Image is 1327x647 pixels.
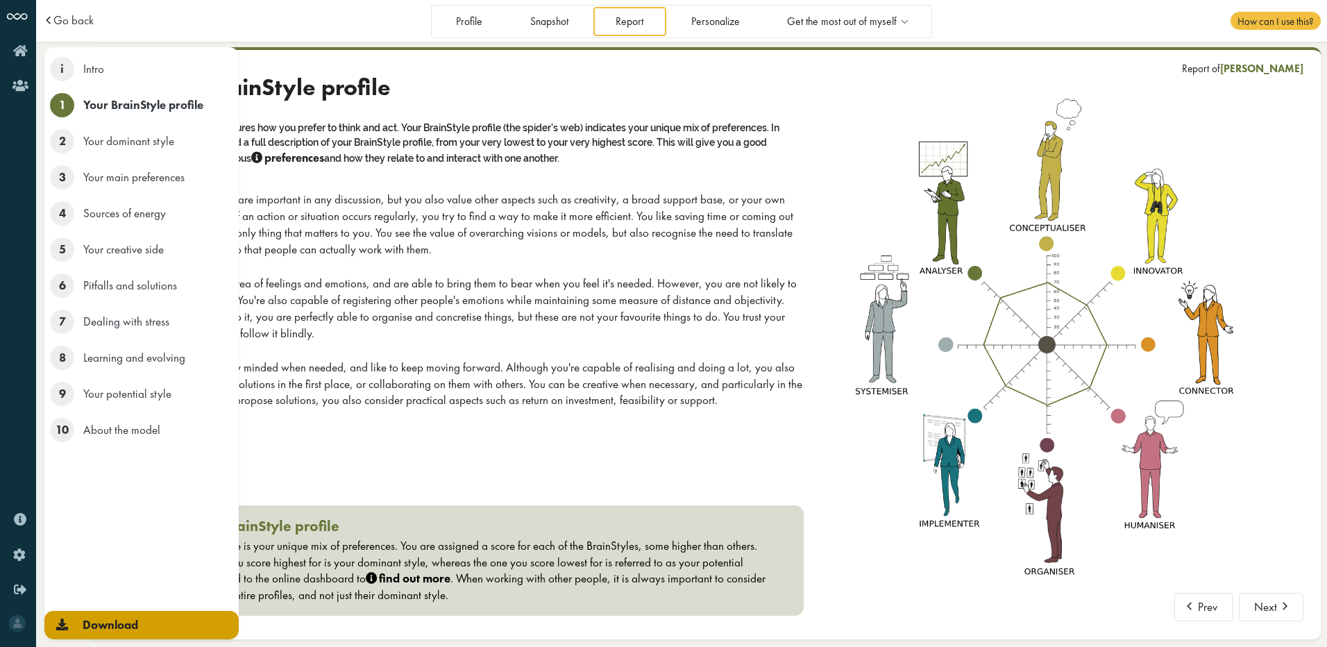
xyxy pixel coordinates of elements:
[251,151,324,165] strong: preferences
[83,386,171,401] span: Your potential style
[188,538,768,604] div: Your profile is your unique mix of preferences. You are assigned a score for each of the BrainSty...
[434,7,505,35] a: Profile
[83,314,169,329] span: Dealing with stress
[83,242,164,257] span: Your creative side
[83,617,138,632] span: Download
[116,276,804,342] div: You're well-versed in the area of feelings and emotions, and are able to bring them to bear when ...
[787,16,897,28] span: Get the most out of myself
[83,61,104,76] span: Intro
[1174,593,1233,622] button: Prev
[116,192,804,258] div: Facts and valid arguments are important in any discussion, but you also value other aspects such ...
[83,422,160,437] span: About the model
[1231,12,1320,30] span: How can I use this?
[50,346,74,370] span: 8
[50,165,74,190] span: 3
[116,360,804,409] div: You can be very practically minded when needed, and like to keep moving forward. Although you're ...
[50,418,74,442] span: 10
[83,205,166,221] span: Sources of energy
[668,7,762,35] a: Personalize
[44,611,239,639] a: Download
[152,74,391,102] span: Your BrainStyle profile
[83,133,174,149] span: Your dominant style
[839,97,1256,592] img: 0b975777
[366,571,450,586] strong: find out more
[50,57,74,81] span: i
[50,93,74,117] span: 1
[507,7,591,35] a: Snapshot
[1182,62,1303,76] div: Report of
[53,15,94,26] a: Go back
[765,7,930,35] a: Get the most out of myself
[83,350,185,365] span: Learning and evolving
[50,129,74,153] span: 2
[593,7,666,35] a: Report
[50,201,74,226] span: 4
[50,274,74,298] span: 6
[1239,593,1303,622] button: Next
[50,237,74,262] span: 5
[83,278,177,293] span: Pitfalls and solutions
[83,169,185,185] span: Your main preferences
[116,119,804,168] div: BrainStyle@Work measures how you prefer to think and act. Your BrainStyle profile (the spider's w...
[83,97,203,112] span: Your BrainStyle profile
[50,310,74,334] span: 7
[50,382,74,406] span: 9
[1220,62,1303,76] span: [PERSON_NAME]
[188,517,768,535] h3: Your BrainStyle profile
